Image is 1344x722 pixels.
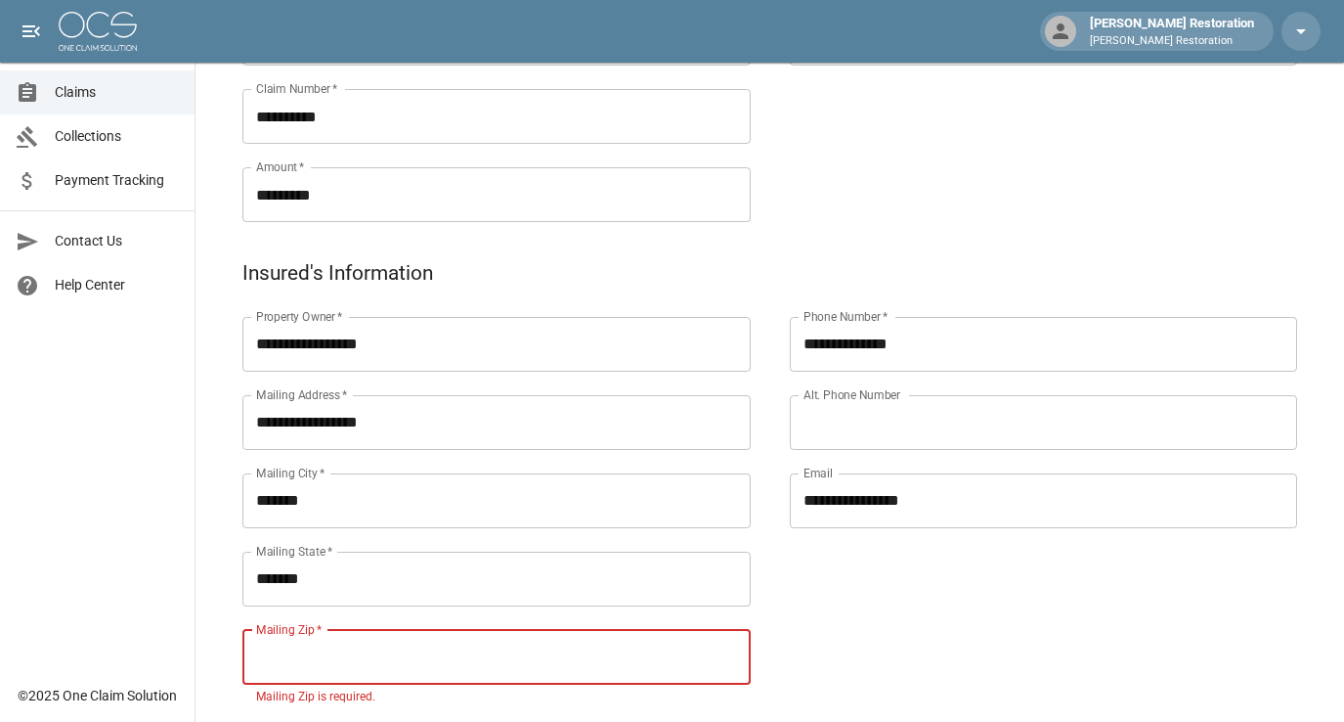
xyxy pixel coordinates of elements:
[256,308,343,325] label: Property Owner
[803,308,888,325] label: Phone Number
[55,275,179,295] span: Help Center
[256,465,325,481] label: Mailing City
[256,688,737,707] p: Mailing Zip is required.
[256,158,305,175] label: Amount
[59,12,137,51] img: ocs-logo-white-transparent.png
[1082,14,1262,49] div: [PERSON_NAME] Restoration
[256,621,323,638] label: Mailing Zip
[18,686,177,705] div: © 2025 One Claim Solution
[55,170,179,191] span: Payment Tracking
[803,465,833,481] label: Email
[55,126,179,147] span: Collections
[803,386,900,403] label: Alt. Phone Number
[55,82,179,103] span: Claims
[256,80,337,97] label: Claim Number
[55,231,179,251] span: Contact Us
[256,543,332,560] label: Mailing State
[256,386,347,403] label: Mailing Address
[1090,33,1254,50] p: [PERSON_NAME] Restoration
[12,12,51,51] button: open drawer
